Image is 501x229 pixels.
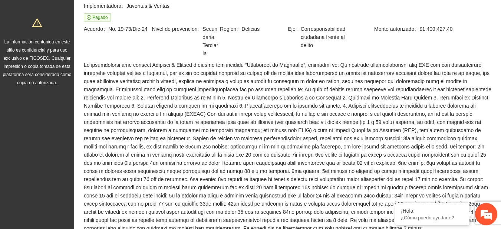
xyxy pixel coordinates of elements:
span: Juventus & Veritas [126,2,491,10]
span: warning [32,18,42,27]
p: ¿Cómo puedo ayudarte? [401,215,464,220]
span: Implementadora [84,2,126,10]
div: ¡Hola! [401,208,464,214]
span: check-circle [87,15,91,20]
div: Chatee con nosotros ahora [39,38,125,48]
span: Monto autorizado [374,25,419,33]
span: Delicias [241,25,287,33]
span: Región [220,25,241,33]
span: Acuerdo [84,25,108,33]
span: Pagado [84,13,111,22]
span: Estamos en línea. [43,73,102,148]
textarea: Escriba su mensaje y pulse “Intro” [4,151,141,177]
div: Minimizar ventana de chat en vivo [122,4,139,22]
span: Corresponsabilidad ciudadana frente al delito [301,25,355,49]
span: $1,409,427.40 [419,25,491,33]
span: Eje [288,25,301,49]
span: La información contenida en este sitio es confidencial y para uso exclusivo de FICOSEC. Cualquier... [3,39,72,85]
span: Nivel de prevención [152,25,203,58]
span: No. 19-73/Dic-24 [108,25,151,33]
span: Secundaria, Terciaria [202,25,219,58]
